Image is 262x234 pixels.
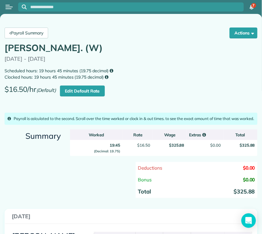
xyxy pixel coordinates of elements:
[138,188,151,195] strong: Total
[241,213,256,228] div: Open Intercom Messenger
[243,165,255,171] span: $0.00
[5,56,260,62] p: [DATE] - [DATE]
[5,4,13,10] button: Open menu
[211,143,221,148] span: $0.00
[169,143,184,148] strong: $325.88
[230,28,257,38] button: Actions
[94,143,120,153] strong: 19:45
[22,5,27,9] svg: Focus search
[5,113,257,125] div: Payroll is calculated to the second. Scroll over the time worked or clock in & out times. to see ...
[253,3,255,8] span: 7
[138,165,163,171] span: Deductions
[5,43,260,53] h1: [PERSON_NAME]. (W)
[138,143,151,148] span: $16.50
[224,129,257,140] th: Total
[153,129,187,140] th: Wage
[5,132,61,141] h3: Summary
[5,68,260,80] small: Scheduled hours: 19 hours 45 minutes (19.75 decimal) Clocked hours: 19 hours 45 minutes (19.75 de...
[234,188,255,195] strong: $325.88
[5,85,59,98] span: $16.50/hr
[60,86,104,96] a: Edit Default Rate
[5,28,48,38] a: Payroll Summary
[187,129,224,140] th: Extras
[94,149,120,153] small: (Decimal: 19.75)
[12,213,250,219] h3: [DATE]
[243,0,262,14] nav: Main
[138,177,152,183] span: Bonus
[36,87,56,93] em: (Default)
[245,1,258,14] div: 7 unread notifications
[240,143,255,148] strong: $325.88
[70,129,123,140] th: Worked
[243,177,255,183] span: $0.00
[123,129,153,140] th: Rate
[18,5,27,9] button: Focus search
